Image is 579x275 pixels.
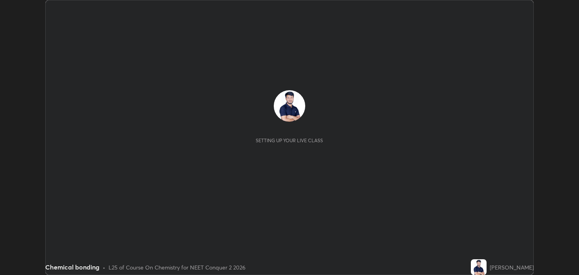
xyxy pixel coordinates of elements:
div: Chemical bonding [45,262,100,272]
div: L25 of Course On Chemistry for NEET Conquer 2 2026 [109,263,245,271]
img: b6b514b303f74ddc825c6b0aeaa9deff.jpg [274,90,305,122]
div: [PERSON_NAME] [490,263,534,271]
img: b6b514b303f74ddc825c6b0aeaa9deff.jpg [471,259,487,275]
div: • [103,263,105,271]
div: Setting up your live class [256,137,323,143]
